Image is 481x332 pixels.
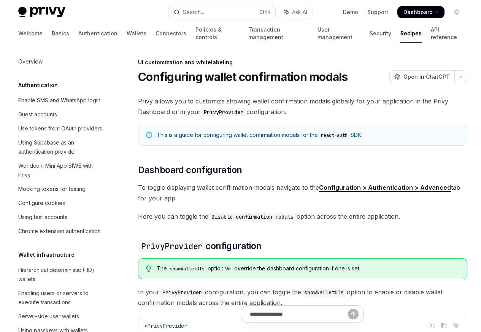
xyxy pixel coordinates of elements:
[12,286,110,309] a: Enabling users or servers to execute transactions
[18,227,101,236] div: Chrome extension authentication
[157,131,459,139] div: This is a guide for configuring wallet confirmation modals for the SDK.
[138,211,467,222] span: Here you can toggle the option across the entire application.
[18,96,100,105] div: Enable SMS and WhatsApp login
[18,7,65,17] img: light logo
[12,108,110,121] a: Guest accounts
[12,263,110,286] a: Hierarchical deterministic (HD) wallets
[138,240,261,252] span: configuration
[397,6,444,18] a: Dashboard
[12,310,110,323] a: Server-side user wallets
[138,70,348,84] h1: Configuring wallet confirmation modals
[138,164,242,176] span: Dashboard configuration
[146,132,152,138] svg: Note
[403,8,433,16] span: Dashboard
[431,24,463,43] a: API reference
[18,57,43,66] div: Overview
[348,309,359,319] button: Send message
[18,199,65,208] div: Configure cookies
[319,184,451,192] a: Configuration > Authentication > Advanced
[318,132,351,139] code: react-auth
[208,213,297,221] code: Disable confirmation modals
[138,182,467,203] span: To toggle displaying wallet confirmation modals navigate to the tab for your app.
[18,138,105,156] div: Using Supabase as an authentication provider
[138,59,467,66] div: UI customization and whitelabeling
[18,289,105,307] div: Enabling users or servers to execute transactions
[12,94,110,107] a: Enable SMS and WhatsApp login
[403,73,450,81] span: Open in ChatGPT
[183,8,204,17] div: Search...
[127,24,146,43] a: Wallets
[156,24,186,43] a: Connectors
[292,8,307,16] span: Ask AI
[159,288,205,297] code: PrivyProvider
[12,196,110,210] a: Configure cookies
[279,5,313,19] button: Toggle assistant panel
[367,8,388,16] a: Support
[12,182,110,196] a: Mocking tokens for testing
[301,288,347,297] code: showWalletUIs
[250,306,348,322] input: Ask a question...
[12,210,110,224] a: Using test accounts
[400,24,422,43] a: Recipes
[138,240,205,252] code: PrivyProvider
[18,24,43,43] a: Welcome
[18,124,102,133] div: Use tokens from OAuth providers
[157,265,459,273] div: The option will override the dashboard configuration if one is set.
[248,24,309,43] a: Transaction management
[259,9,271,15] span: Ctrl K
[201,108,246,116] code: PrivyProvider
[18,161,105,180] div: Worldcoin Mini App SIWE with Privy
[195,24,239,43] a: Policies & controls
[138,96,467,117] span: Privy allows you to customize showing wallet confirmation modals globally for your application in...
[317,24,360,43] a: User management
[138,287,467,308] span: In your configuration, you can toggle the option to enable or disable wallet confirmation modals ...
[167,265,208,273] code: showWalletUIs
[18,265,105,284] div: Hierarchical deterministic (HD) wallets
[18,184,86,194] div: Mocking tokens for testing
[168,5,275,19] button: Open search
[18,312,79,321] div: Server-side user wallets
[389,70,454,83] button: Open in ChatGPT
[78,24,117,43] a: Authentication
[451,6,463,18] button: Toggle dark mode
[52,24,69,43] a: Basics
[12,159,110,182] a: Worldcoin Mini App SIWE with Privy
[12,122,110,135] a: Use tokens from OAuth providers
[12,55,110,68] a: Overview
[18,81,58,90] h5: Authentication
[18,110,57,119] div: Guest accounts
[18,213,67,222] div: Using test accounts
[12,224,110,238] a: Chrome extension authentication
[12,136,110,159] a: Using Supabase as an authentication provider
[146,265,151,272] svg: Tip
[18,250,75,259] h5: Wallet infrastructure
[343,8,358,16] a: Demo
[370,24,391,43] a: Security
